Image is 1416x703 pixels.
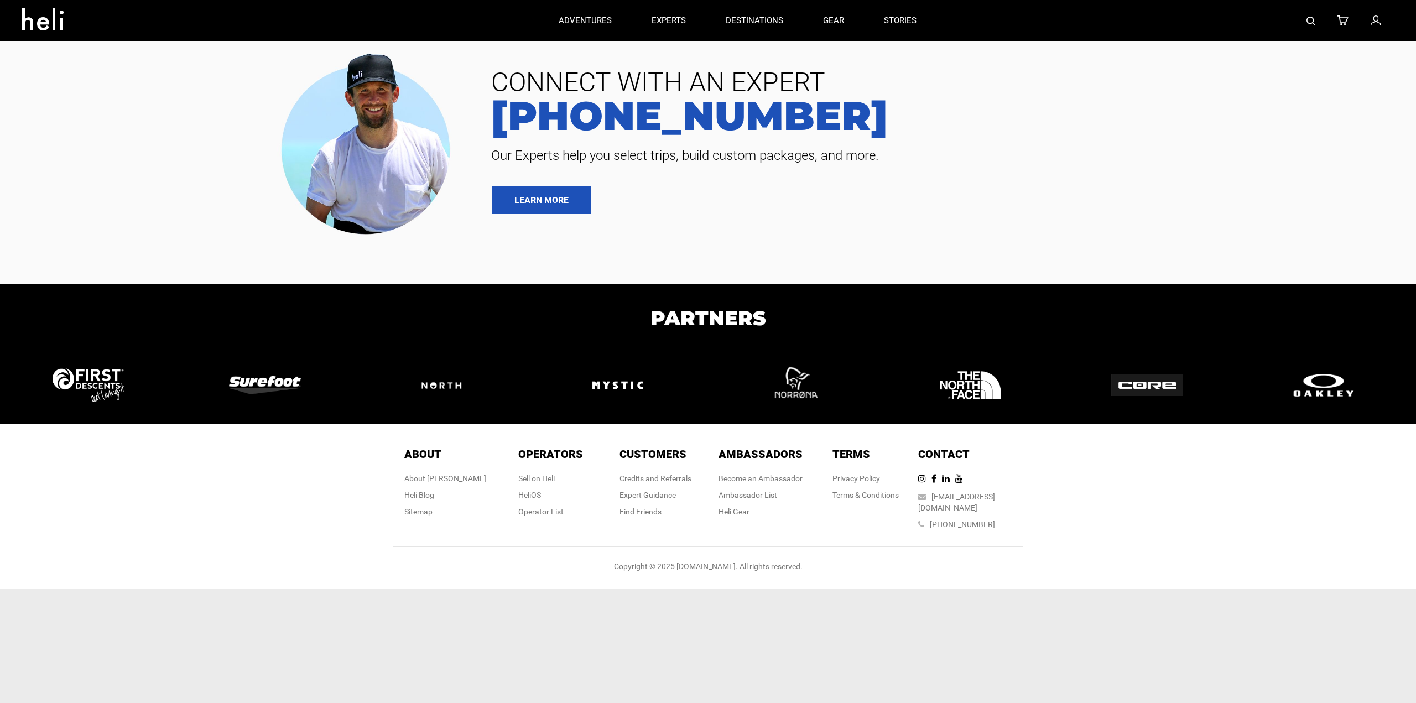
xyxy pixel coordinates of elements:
img: logo [1111,374,1183,397]
img: logo [229,376,301,394]
a: [PHONE_NUMBER] [483,96,1399,136]
span: About [404,447,441,461]
a: HeliOS [518,491,541,499]
img: logo [583,351,652,420]
p: adventures [559,15,612,27]
div: Ambassador List [719,490,803,501]
span: Customers [619,447,686,461]
a: LEARN MORE [492,186,591,214]
img: logo [405,367,477,404]
span: Our Experts help you select trips, build custom packages, and more. [483,147,1399,164]
img: logo [936,351,1005,420]
a: Heli Gear [719,507,749,516]
a: Terms & Conditions [832,491,899,499]
p: destinations [726,15,783,27]
img: logo [53,368,124,402]
span: Ambassadors [719,447,803,461]
div: Sell on Heli [518,473,583,484]
span: CONNECT WITH AN EXPERT [483,69,1399,96]
a: Credits and Referrals [619,474,691,483]
div: About [PERSON_NAME] [404,473,486,484]
span: Terms [832,447,870,461]
a: Heli Blog [404,491,434,499]
img: contact our team [273,44,466,239]
div: Sitemap [404,506,486,517]
a: Privacy Policy [832,474,880,483]
span: Operators [518,447,583,461]
p: experts [652,15,686,27]
img: logo [1288,371,1360,399]
div: Copyright © 2025 [DOMAIN_NAME]. All rights reserved. [393,561,1023,572]
a: [PHONE_NUMBER] [930,520,995,529]
a: Become an Ambassador [719,474,803,483]
div: Operator List [518,506,583,517]
a: Expert Guidance [619,491,676,499]
div: Find Friends [619,506,691,517]
img: logo [759,351,829,420]
img: search-bar-icon.svg [1306,17,1315,25]
span: Contact [918,447,970,461]
a: [EMAIL_ADDRESS][DOMAIN_NAME] [918,492,995,512]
